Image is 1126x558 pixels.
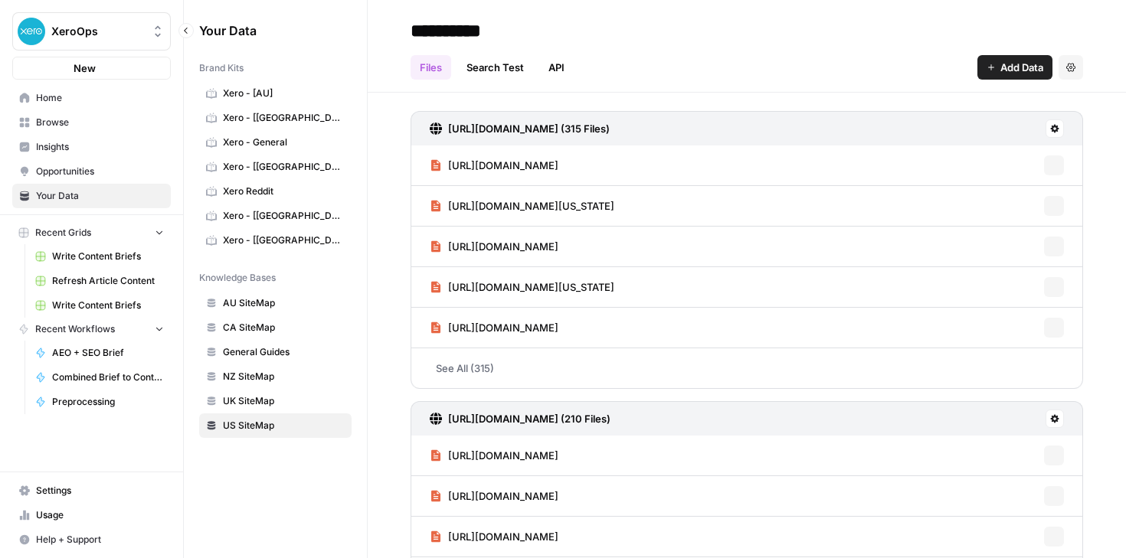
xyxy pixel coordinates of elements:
[12,478,171,503] a: Settings
[457,55,533,80] a: Search Test
[223,233,345,247] span: Xero - [[GEOGRAPHIC_DATA]]
[448,239,558,254] span: [URL][DOMAIN_NAME]
[12,527,171,552] button: Help + Support
[12,503,171,527] a: Usage
[448,158,558,173] span: [URL][DOMAIN_NAME]
[52,395,164,409] span: Preprocessing
[223,296,345,310] span: AU SiteMap
[430,186,614,226] a: [URL][DOMAIN_NAME][US_STATE]
[448,411,610,426] h3: [URL][DOMAIN_NAME] (210 Files)
[223,135,345,149] span: Xero - General
[430,267,614,307] a: [URL][DOMAIN_NAME][US_STATE]
[52,274,164,288] span: Refresh Article Content
[199,130,352,155] a: Xero - General
[430,145,558,185] a: [URL][DOMAIN_NAME]
[18,18,45,45] img: XeroOps Logo
[36,533,164,547] span: Help + Support
[430,517,558,556] a: [URL][DOMAIN_NAME]
[28,341,171,365] a: AEO + SEO Brief
[199,413,352,438] a: US SiteMap
[430,436,558,475] a: [URL][DOMAIN_NAME]
[223,160,345,174] span: Xero - [[GEOGRAPHIC_DATA]]
[430,227,558,266] a: [URL][DOMAIN_NAME]
[223,184,345,198] span: Xero Reddit
[199,155,352,179] a: Xero - [[GEOGRAPHIC_DATA]]
[52,299,164,312] span: Write Content Briefs
[12,110,171,135] a: Browse
[199,204,352,228] a: Xero - [[GEOGRAPHIC_DATA]]
[223,321,345,334] span: CA SiteMap
[28,244,171,269] a: Write Content Briefs
[12,86,171,110] a: Home
[448,198,614,214] span: [URL][DOMAIN_NAME][US_STATE]
[74,60,96,76] span: New
[448,121,610,136] h3: [URL][DOMAIN_NAME] (315 Files)
[36,508,164,522] span: Usage
[28,269,171,293] a: Refresh Article Content
[223,345,345,359] span: General Guides
[36,140,164,154] span: Insights
[430,308,558,348] a: [URL][DOMAIN_NAME]
[977,55,1052,80] button: Add Data
[51,24,144,39] span: XeroOps
[35,226,91,240] span: Recent Grids
[199,364,352,389] a: NZ SiteMap
[223,111,345,125] span: Xero - [[GEOGRAPHIC_DATA]]
[411,55,451,80] a: Files
[12,135,171,159] a: Insights
[430,476,558,516] a: [URL][DOMAIN_NAME]
[448,320,558,335] span: [URL][DOMAIN_NAME]
[12,318,171,341] button: Recent Workflows
[28,293,171,318] a: Write Content Briefs
[199,21,333,40] span: Your Data
[223,419,345,432] span: US SiteMap
[12,184,171,208] a: Your Data
[12,57,171,80] button: New
[223,370,345,383] span: NZ SiteMap
[36,116,164,129] span: Browse
[12,221,171,244] button: Recent Grids
[199,61,244,75] span: Brand Kits
[199,315,352,340] a: CA SiteMap
[28,390,171,414] a: Preprocessing
[199,179,352,204] a: Xero Reddit
[199,271,276,285] span: Knowledge Bases
[199,291,352,315] a: AU SiteMap
[199,340,352,364] a: General Guides
[52,346,164,360] span: AEO + SEO Brief
[35,322,115,336] span: Recent Workflows
[1000,60,1043,75] span: Add Data
[223,394,345,408] span: UK SiteMap
[36,189,164,203] span: Your Data
[448,279,614,295] span: [URL][DOMAIN_NAME][US_STATE]
[52,370,164,384] span: Combined Brief to Content
[36,165,164,178] span: Opportunities
[223,209,345,223] span: Xero - [[GEOGRAPHIC_DATA]]
[52,250,164,263] span: Write Content Briefs
[199,106,352,130] a: Xero - [[GEOGRAPHIC_DATA]]
[411,348,1083,388] a: See All (315)
[28,365,171,390] a: Combined Brief to Content
[12,12,171,51] button: Workspace: XeroOps
[36,484,164,498] span: Settings
[448,488,558,504] span: [URL][DOMAIN_NAME]
[36,91,164,105] span: Home
[199,228,352,253] a: Xero - [[GEOGRAPHIC_DATA]]
[430,402,610,436] a: [URL][DOMAIN_NAME] (210 Files)
[199,389,352,413] a: UK SiteMap
[448,529,558,544] span: [URL][DOMAIN_NAME]
[448,448,558,463] span: [URL][DOMAIN_NAME]
[223,86,345,100] span: Xero - [AU]
[430,112,610,145] a: [URL][DOMAIN_NAME] (315 Files)
[539,55,574,80] a: API
[12,159,171,184] a: Opportunities
[199,81,352,106] a: Xero - [AU]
